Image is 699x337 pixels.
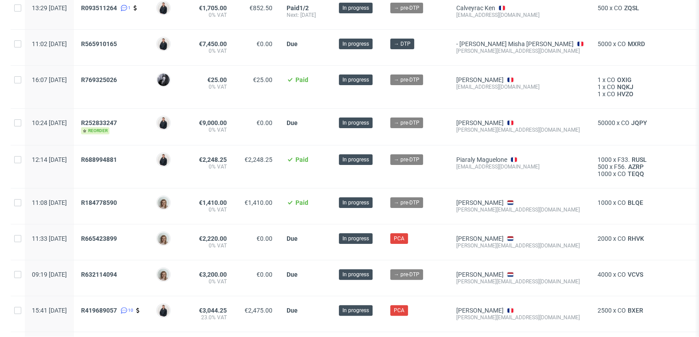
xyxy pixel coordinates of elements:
a: HVZO [615,90,635,98]
span: 500 [598,163,608,170]
img: Adrian Margula [157,304,170,317]
span: In progress [342,4,369,12]
span: In progress [342,306,369,314]
a: R184778590 [81,199,119,206]
span: PCA [394,235,404,243]
span: R252833247 [81,119,117,126]
span: 11:08 [DATE] [32,199,67,206]
span: 0% VAT [192,47,227,55]
a: [PERSON_NAME] [456,199,504,206]
a: R769325026 [81,76,119,83]
span: R665423899 [81,235,117,242]
span: ZQSL [622,4,641,12]
img: Adrian Margula [157,117,170,129]
img: Adrian Margula [157,38,170,50]
span: 0% VAT [192,126,227,133]
span: In progress [342,156,369,164]
a: RUSL [630,156,649,163]
span: Paid [295,199,308,206]
span: → pre-DTP [394,76,419,84]
a: [PERSON_NAME] [456,271,504,278]
span: €2,475.00 [245,307,272,314]
span: 2500 [598,307,612,314]
div: [EMAIL_ADDRESS][DOMAIN_NAME] [456,83,583,90]
a: AZRP [626,163,645,170]
a: - [PERSON_NAME] Misha [PERSON_NAME] [456,40,574,47]
span: €25.00 [207,76,227,83]
div: [PERSON_NAME][EMAIL_ADDRESS][DOMAIN_NAME] [456,126,583,133]
a: 1 [119,4,131,12]
span: Due [287,271,298,278]
div: [PERSON_NAME][EMAIL_ADDRESS][DOMAIN_NAME] [456,242,583,249]
span: → pre-DTP [394,119,419,127]
span: 11:33 [DATE] [32,235,67,242]
a: R093511264 [81,4,119,12]
span: CO [617,307,626,314]
div: [PERSON_NAME][EMAIL_ADDRESS][DOMAIN_NAME] [456,206,583,213]
span: 10 [128,307,133,314]
span: 1/2 [299,4,309,12]
span: €1,705.00 [199,4,227,12]
span: 13:29 [DATE] [32,4,67,12]
a: R688994881 [81,156,119,163]
span: R184778590 [81,199,117,206]
span: JQPY [629,119,649,126]
a: R565910165 [81,40,119,47]
span: €3,200.00 [199,271,227,278]
span: In progress [342,76,369,84]
span: 16:07 [DATE] [32,76,67,83]
span: Due [287,307,298,314]
span: R565910165 [81,40,117,47]
span: CO [614,4,622,12]
span: 1000 [598,156,612,163]
span: €0.00 [256,119,272,126]
span: 0% VAT [192,83,227,90]
span: Due [287,40,298,47]
span: reorder [81,127,109,134]
a: R419689057 [81,307,119,314]
div: [PERSON_NAME][EMAIL_ADDRESS][DOMAIN_NAME] [456,278,583,285]
span: €2,248.25 [245,156,272,163]
span: 500 [598,4,608,12]
span: In progress [342,235,369,243]
span: CO [617,40,626,47]
span: In progress [342,199,369,207]
span: → pre-DTP [394,4,419,12]
span: CO [617,271,626,278]
span: 1 [128,4,131,12]
span: €1,410.00 [199,199,227,206]
a: VCVS [626,271,645,278]
span: 1 [598,83,601,90]
a: TEQQ [626,170,646,177]
span: €25.00 [253,76,272,83]
a: 10 [119,307,133,314]
span: €0.00 [256,40,272,47]
span: €3,044.25 [199,307,227,314]
span: RHVK [626,235,646,242]
span: 0% VAT [192,242,227,249]
span: 0% VAT [192,163,227,170]
span: R688994881 [81,156,117,163]
span: €7,450.00 [199,40,227,47]
span: 0% VAT [192,206,227,213]
a: [PERSON_NAME] [456,76,504,83]
a: [PERSON_NAME] [456,307,504,314]
div: [PERSON_NAME][EMAIL_ADDRESS][DOMAIN_NAME] [456,314,583,321]
a: OXIG [615,76,633,83]
span: 1 [598,90,601,98]
span: 15:41 [DATE] [32,307,67,314]
div: [EMAIL_ADDRESS][DOMAIN_NAME] [456,163,583,170]
span: €9,000.00 [199,119,227,126]
img: Monika Poźniak [157,232,170,245]
span: In progress [342,270,369,278]
span: 11:02 [DATE] [32,40,67,47]
a: R632114094 [81,271,119,278]
span: CO [617,170,626,177]
a: R252833247 [81,119,119,126]
span: NQKJ [615,83,635,90]
span: Paid [295,156,308,163]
